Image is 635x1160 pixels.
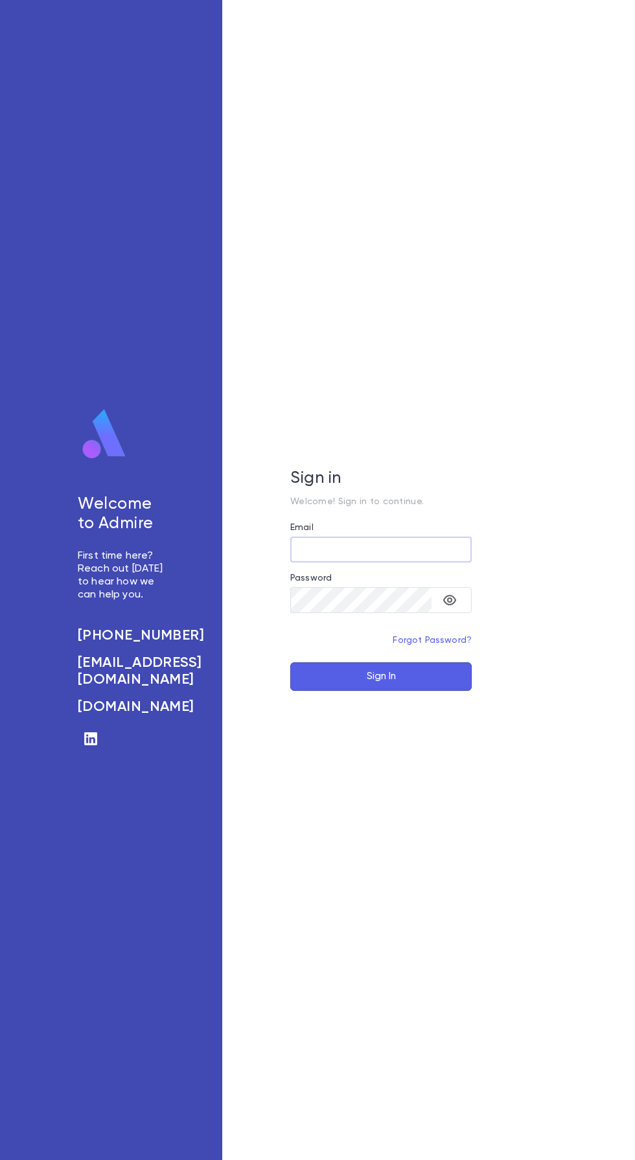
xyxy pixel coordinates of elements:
h5: Welcome to Admire [78,495,170,534]
p: Welcome! Sign in to continue. [290,496,472,507]
a: [PHONE_NUMBER] [78,627,170,644]
label: Password [290,573,332,583]
a: [EMAIL_ADDRESS][DOMAIN_NAME] [78,655,170,688]
a: Forgot Password? [393,636,472,645]
a: [DOMAIN_NAME] [78,699,170,715]
h5: Sign in [290,469,472,489]
button: Sign In [290,662,472,691]
p: First time here? Reach out [DATE] to hear how we can help you. [78,550,170,601]
button: toggle password visibility [437,587,463,613]
label: Email [290,522,314,533]
img: logo [78,408,131,460]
